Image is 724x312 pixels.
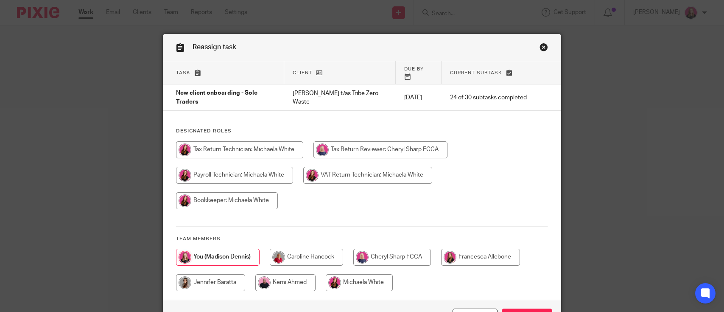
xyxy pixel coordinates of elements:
p: [DATE] [404,93,433,102]
p: [PERSON_NAME] t/as Tribe Zero Waste [293,89,387,107]
a: Close this dialog window [540,43,548,54]
span: New client onboarding - Sole Traders [176,90,257,105]
td: 24 of 30 subtasks completed [442,84,535,111]
span: Reassign task [193,44,236,51]
span: Task [176,70,190,75]
span: Current subtask [450,70,502,75]
span: Due by [404,67,424,71]
h4: Designated Roles [176,128,548,135]
span: Client [293,70,312,75]
h4: Team members [176,236,548,242]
